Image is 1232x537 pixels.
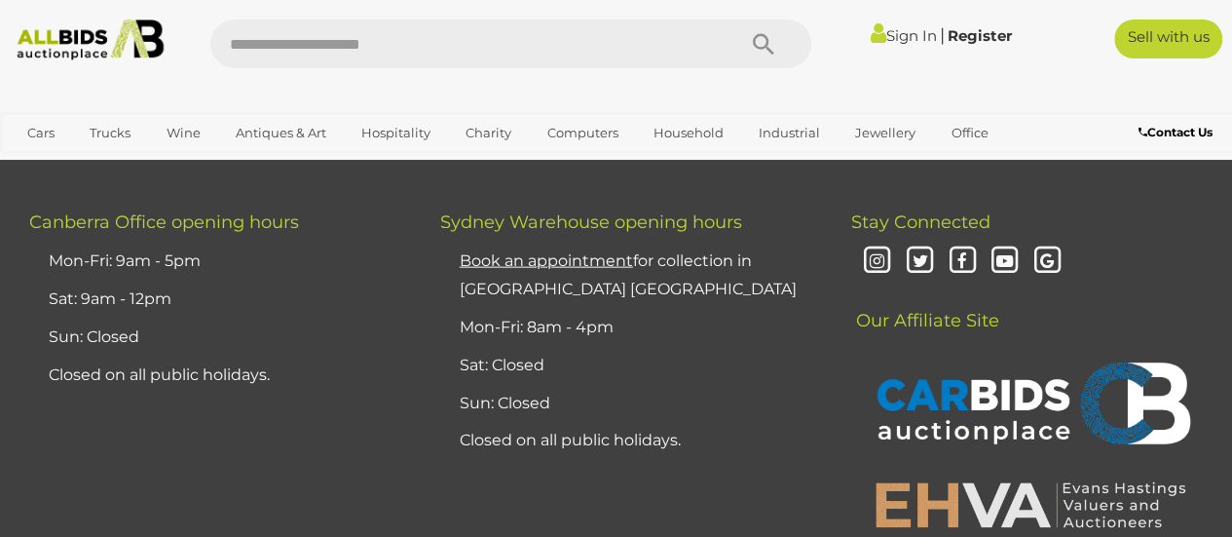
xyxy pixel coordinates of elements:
button: Search [714,19,811,68]
u: Book an appointment [460,251,633,270]
a: Trucks [77,117,143,149]
span: Canberra Office opening hours [29,211,299,233]
a: Hospitality [349,117,443,149]
a: Office [938,117,1000,149]
img: CARBIDS Auctionplace [865,342,1196,471]
a: Cars [15,117,67,149]
img: EHVA | Evans Hastings Valuers and Auctioneers [865,479,1196,530]
b: Contact Us [1139,125,1213,139]
a: Industrial [746,117,833,149]
li: Sun: Closed [44,319,392,357]
span: | [940,24,945,46]
a: Register [948,26,1012,45]
i: Twitter [903,245,937,279]
a: [GEOGRAPHIC_DATA] [90,149,253,181]
a: Computers [534,117,630,149]
a: Charity [453,117,524,149]
i: Facebook [946,245,980,279]
a: Jewellery [842,117,928,149]
a: Antiques & Art [223,117,339,149]
li: Closed on all public holidays. [44,357,392,395]
li: Sat: Closed [455,347,803,385]
li: Sat: 9am - 12pm [44,281,392,319]
a: Sports [15,149,80,181]
a: Book an appointmentfor collection in [GEOGRAPHIC_DATA] [GEOGRAPHIC_DATA] [460,251,797,298]
span: Sydney Warehouse opening hours [440,211,742,233]
li: Mon-Fri: 8am - 4pm [455,309,803,347]
a: Contact Us [1139,122,1217,143]
i: Youtube [988,245,1022,279]
i: Google [1030,245,1064,279]
img: Allbids.com.au [9,19,171,60]
a: Sell with us [1114,19,1222,58]
span: Our Affiliate Site [850,281,998,331]
a: Household [641,117,736,149]
li: Mon-Fri: 9am - 5pm [44,243,392,281]
span: Stay Connected [850,211,989,233]
i: Instagram [860,245,894,279]
a: Wine [153,117,212,149]
li: Sun: Closed [455,385,803,423]
li: Closed on all public holidays. [455,422,803,460]
a: Sign In [871,26,937,45]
